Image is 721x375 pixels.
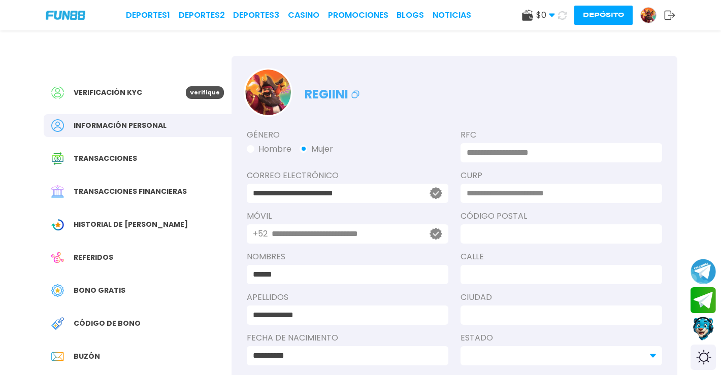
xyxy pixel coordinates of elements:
[461,129,662,141] label: RFC
[74,318,141,329] span: Código de bono
[51,317,64,330] img: Redeem Bonus
[51,350,64,363] img: Inbox
[44,345,232,368] a: InboxBuzón
[253,228,268,240] p: +52
[74,186,187,197] span: Transacciones financieras
[74,153,137,164] span: Transacciones
[186,86,224,99] p: Verifique
[44,180,232,203] a: Financial TransactionTransacciones financieras
[74,87,142,98] span: Verificación KYC
[536,9,555,21] span: $ 0
[44,213,232,236] a: Wagering TransactionHistorial de [PERSON_NAME]
[44,279,232,302] a: Free BonusBono Gratis
[461,169,662,182] label: CURP
[305,80,362,104] p: regiini
[44,147,232,170] a: Transaction HistoryTransacciones
[233,9,279,21] a: Deportes3
[74,285,125,296] span: Bono Gratis
[44,246,232,269] a: ReferralReferidos
[574,6,633,25] button: Depósito
[44,312,232,335] a: Redeem BonusCódigo de bono
[247,291,448,303] label: APELLIDOS
[179,9,225,21] a: Deportes2
[640,7,664,23] a: Avatar
[51,284,64,297] img: Free Bonus
[44,114,232,137] a: PersonalInformación personal
[247,129,448,141] label: Género
[288,9,319,21] a: CASINO
[245,70,291,115] img: Avatar
[461,251,662,263] label: Calle
[461,210,662,222] label: Código Postal
[46,11,85,19] img: Company Logo
[74,351,100,362] span: Buzón
[461,332,662,344] label: Estado
[51,152,64,165] img: Transaction History
[51,185,64,198] img: Financial Transaction
[691,287,716,314] button: Join telegram
[74,120,167,131] span: Información personal
[74,219,188,230] span: Historial de [PERSON_NAME]
[247,143,291,155] button: Hombre
[74,252,113,263] span: Referidos
[51,218,64,231] img: Wagering Transaction
[51,119,64,132] img: Personal
[247,251,448,263] label: NOMBRES
[641,8,656,23] img: Avatar
[328,9,388,21] a: Promociones
[44,81,232,104] a: Verificación KYCVerifique
[433,9,471,21] a: NOTICIAS
[691,258,716,285] button: Join telegram channel
[397,9,424,21] a: BLOGS
[461,291,662,303] label: Ciudad
[247,332,448,344] label: Fecha de Nacimiento
[247,169,448,182] label: Correo electrónico
[51,251,64,264] img: Referral
[247,210,448,222] label: Móvil
[691,316,716,342] button: Contact customer service
[300,143,333,155] button: Mujer
[691,345,716,370] div: Switch theme
[126,9,170,21] a: Deportes1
